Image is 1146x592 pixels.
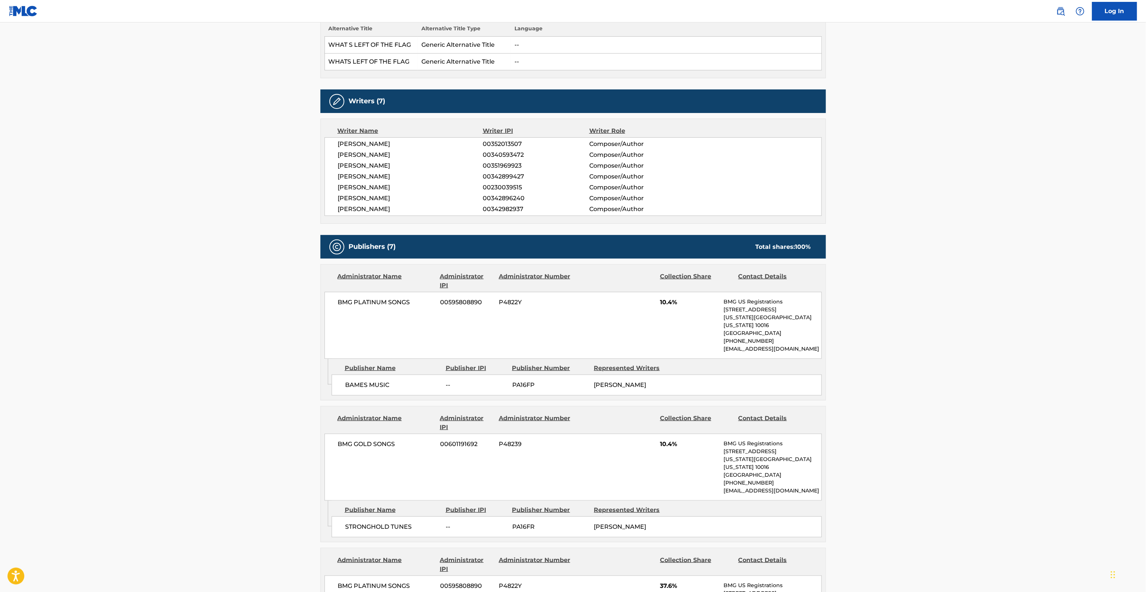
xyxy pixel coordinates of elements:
p: [STREET_ADDRESS] [723,448,821,455]
th: Language [511,25,821,37]
span: Composer/Author [589,161,686,170]
span: Composer/Author [589,172,686,181]
div: Administrator Number [499,272,571,290]
span: Composer/Author [589,205,686,214]
img: MLC Logo [9,6,38,16]
p: [STREET_ADDRESS] [723,306,821,314]
span: 00342982937 [483,205,589,214]
span: 00342899427 [483,172,589,181]
span: BAMES MUSIC [345,381,440,390]
p: [GEOGRAPHIC_DATA] [723,471,821,479]
span: [PERSON_NAME] [338,172,483,181]
p: BMG US Registrations [723,440,821,448]
h5: Writers (7) [349,97,385,106]
span: 37.6% [660,582,718,591]
div: Publisher Name [345,364,440,373]
div: Publisher Number [512,506,589,515]
div: Contact Details [738,556,811,574]
span: BMG PLATINUM SONGS [338,582,435,591]
span: 00595808890 [440,582,493,591]
span: -- [446,522,507,531]
p: [GEOGRAPHIC_DATA] [723,329,821,337]
td: -- [511,37,821,54]
span: PA16FR [512,522,589,531]
span: P4822Y [499,298,571,307]
span: 00595808890 [440,298,493,307]
span: 10.4% [660,298,718,307]
span: [PERSON_NAME] [338,161,483,170]
span: [PERSON_NAME] [594,523,646,530]
div: Administrator Name [338,556,434,574]
span: [PERSON_NAME] [338,150,483,159]
div: Administrator IPI [440,556,493,574]
span: PA16FP [512,381,589,390]
td: -- [511,54,821,70]
h5: Publishers (7) [349,242,396,251]
iframe: Chat Widget [1109,556,1146,592]
div: Publisher Number [512,364,589,373]
p: BMG US Registrations [723,298,821,306]
span: 100 % [795,243,811,250]
span: [PERSON_NAME] [338,205,483,214]
div: Writer Role [589,126,686,135]
span: Composer/Author [589,194,686,203]
a: Log In [1092,2,1137,21]
div: Publisher IPI [446,506,507,515]
div: Administrator Name [338,414,434,432]
div: Contact Details [738,272,811,290]
span: Composer/Author [589,150,686,159]
p: [US_STATE][GEOGRAPHIC_DATA][US_STATE] 10016 [723,314,821,329]
a: Public Search [1053,4,1068,19]
span: 00340593472 [483,150,589,159]
span: 00342896240 [483,194,589,203]
div: Administrator IPI [440,272,493,290]
div: Contact Details [738,414,811,432]
span: [PERSON_NAME] [338,194,483,203]
p: [US_STATE][GEOGRAPHIC_DATA][US_STATE] 10016 [723,455,821,471]
div: Administrator IPI [440,414,493,432]
div: Writer IPI [483,126,589,135]
span: 10.4% [660,440,718,449]
td: WHAT S LEFT OF THE FLAG [325,37,418,54]
p: BMG US Registrations [723,582,821,589]
span: BMG PLATINUM SONGS [338,298,435,307]
div: Represented Writers [594,506,670,515]
p: [EMAIL_ADDRESS][DOMAIN_NAME] [723,345,821,353]
span: 00351969923 [483,161,589,170]
img: help [1076,7,1085,16]
span: -- [446,381,507,390]
th: Alternative Title [325,25,418,37]
div: Administrator Number [499,414,571,432]
div: Total shares: [756,242,811,251]
img: Writers [332,97,341,106]
div: Represented Writers [594,364,670,373]
p: [PHONE_NUMBER] [723,479,821,487]
th: Alternative Title Type [418,25,511,37]
p: [PHONE_NUMBER] [723,337,821,345]
span: Composer/Author [589,140,686,149]
td: Generic Alternative Title [418,54,511,70]
td: Generic Alternative Title [418,37,511,54]
div: Publisher Name [345,506,440,515]
span: 00230039515 [483,183,589,192]
span: BMG GOLD SONGS [338,440,435,449]
img: Publishers [332,242,341,251]
div: Publisher IPI [446,364,507,373]
div: Help [1073,4,1088,19]
div: Administrator Name [338,272,434,290]
td: WHATS LEFT OF THE FLAG [325,54,418,70]
div: Writer Name [338,126,483,135]
div: Collection Share [660,414,732,432]
p: [EMAIL_ADDRESS][DOMAIN_NAME] [723,487,821,495]
span: [PERSON_NAME] [338,183,483,192]
img: search [1056,7,1065,16]
span: 00352013507 [483,140,589,149]
span: P48239 [499,440,571,449]
div: Collection Share [660,556,732,574]
span: [PERSON_NAME] [338,140,483,149]
div: Drag [1111,564,1115,586]
span: 00601191692 [440,440,493,449]
div: Administrator Number [499,556,571,574]
span: STRONGHOLD TUNES [345,522,440,531]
